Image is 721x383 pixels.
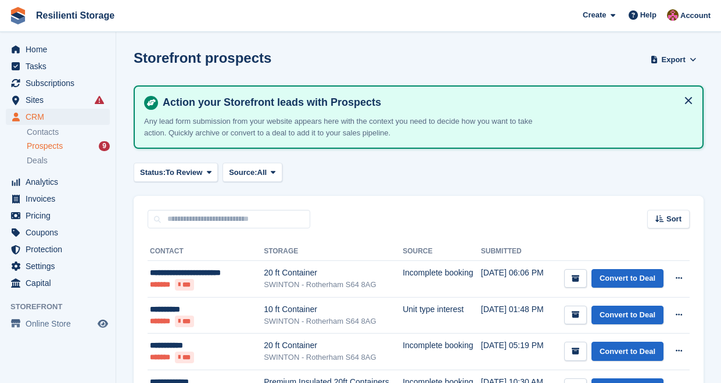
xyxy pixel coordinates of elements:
[26,41,95,58] span: Home
[6,92,110,108] a: menu
[26,191,95,207] span: Invoices
[31,6,119,25] a: Resilienti Storage
[481,242,551,261] th: Submitted
[264,352,403,363] div: SWINTON - Rotherham S64 8AG
[6,75,110,91] a: menu
[26,241,95,257] span: Protection
[27,155,48,166] span: Deals
[10,301,116,313] span: Storefront
[403,261,481,298] td: Incomplete booking
[140,167,166,178] span: Status:
[583,9,606,21] span: Create
[223,163,282,182] button: Source: All
[26,316,95,332] span: Online Store
[403,297,481,334] td: Unit type interest
[264,339,403,352] div: 20 ft Container
[6,258,110,274] a: menu
[26,58,95,74] span: Tasks
[591,269,663,288] a: Convert to Deal
[6,41,110,58] a: menu
[27,140,110,152] a: Prospects 9
[481,261,551,298] td: [DATE] 06:06 PM
[26,75,95,91] span: Subscriptions
[26,224,95,241] span: Coupons
[662,54,686,66] span: Export
[148,242,264,261] th: Contact
[95,95,104,105] i: Smart entry sync failures have occurred
[27,141,63,152] span: Prospects
[481,297,551,334] td: [DATE] 01:48 PM
[6,191,110,207] a: menu
[134,50,271,66] h1: Storefront prospects
[6,58,110,74] a: menu
[6,109,110,125] a: menu
[403,242,481,261] th: Source
[666,213,681,225] span: Sort
[99,141,110,151] div: 9
[6,241,110,257] a: menu
[96,317,110,331] a: Preview store
[481,334,551,370] td: [DATE] 05:19 PM
[229,167,257,178] span: Source:
[680,10,711,22] span: Account
[648,50,699,69] button: Export
[591,306,663,325] a: Convert to Deal
[26,275,95,291] span: Capital
[6,275,110,291] a: menu
[26,207,95,224] span: Pricing
[26,258,95,274] span: Settings
[134,163,218,182] button: Status: To Review
[591,342,663,361] a: Convert to Deal
[6,207,110,224] a: menu
[264,303,403,316] div: 10 ft Container
[403,334,481,370] td: Incomplete booking
[264,242,403,261] th: Storage
[264,316,403,327] div: SWINTON - Rotherham S64 8AG
[26,109,95,125] span: CRM
[158,96,693,109] h4: Action your Storefront leads with Prospects
[667,9,679,21] img: Kerrie Whiteley
[144,116,551,138] p: Any lead form submission from your website appears here with the context you need to decide how y...
[9,7,27,24] img: stora-icon-8386f47178a22dfd0bd8f6a31ec36ba5ce8667c1dd55bd0f319d3a0aa187defe.svg
[166,167,202,178] span: To Review
[26,92,95,108] span: Sites
[264,279,403,291] div: SWINTON - Rotherham S64 8AG
[264,267,403,279] div: 20 ft Container
[27,127,110,138] a: Contacts
[257,167,267,178] span: All
[6,174,110,190] a: menu
[640,9,657,21] span: Help
[6,224,110,241] a: menu
[6,316,110,332] a: menu
[27,155,110,167] a: Deals
[26,174,95,190] span: Analytics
